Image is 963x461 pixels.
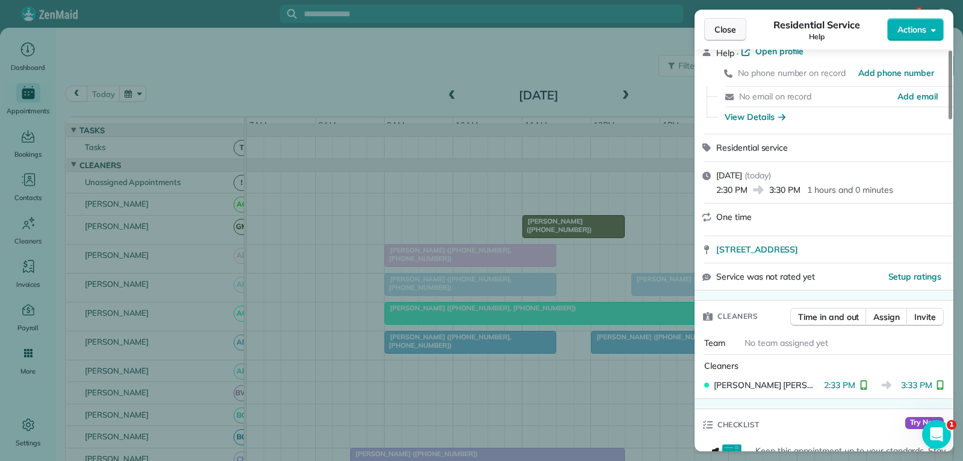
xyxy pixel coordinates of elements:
[716,271,815,283] span: Service was not rated yet
[824,379,855,391] span: 2:33 PM
[741,45,804,57] a: Open profile
[716,243,946,256] a: [STREET_ADDRESS]
[716,243,798,256] span: [STREET_ADDRESS]
[873,311,900,323] span: Assign
[755,45,804,57] span: Open profile
[716,212,752,222] span: One time
[704,18,746,41] button: Close
[716,184,748,196] span: 2:30 PM
[790,308,867,326] button: Time in and out
[738,67,846,78] span: No phone number on record
[745,170,771,181] span: ( today )
[947,420,956,430] span: 1
[922,420,951,449] iframe: Intercom live chat
[704,360,739,371] span: Cleaners
[865,308,908,326] button: Assign
[734,48,741,58] span: ·
[725,111,785,123] button: View Details
[888,271,942,282] span: Setup ratings
[906,308,944,326] button: Invite
[914,311,936,323] span: Invite
[716,142,788,153] span: Residential service
[739,91,811,102] span: No email on record
[717,419,760,431] span: Checklist
[897,24,926,36] span: Actions
[888,271,942,283] button: Setup ratings
[773,17,859,32] span: Residential Service
[901,379,932,391] span: 3:33 PM
[714,24,736,36] span: Close
[704,337,725,348] span: Team
[897,90,938,102] a: Add email
[716,170,742,181] span: [DATE]
[716,48,734,58] span: Help
[745,337,828,348] span: No team assigned yet
[798,311,859,323] span: Time in and out
[809,32,825,42] span: Help
[717,310,758,322] span: Cleaners
[769,184,800,196] span: 3:30 PM
[807,184,893,196] p: 1 hours and 0 minutes
[905,417,944,429] span: Try Now
[858,67,934,79] a: Add phone number
[714,379,819,391] span: [PERSON_NAME] [PERSON_NAME]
